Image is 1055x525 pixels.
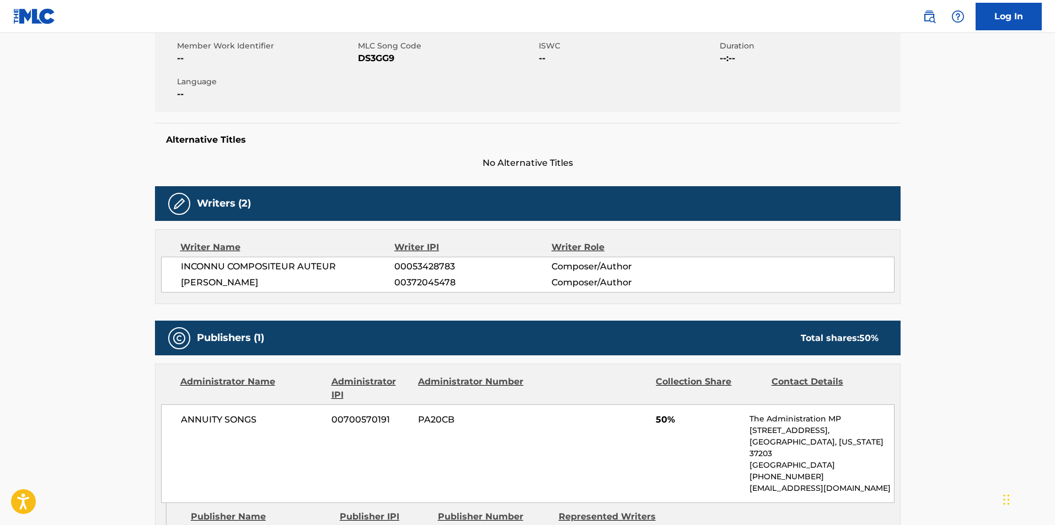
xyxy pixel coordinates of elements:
span: Composer/Author [551,260,694,273]
span: INCONNU COMPOSITEUR AUTEUR [181,260,395,273]
span: ANNUITY SONGS [181,413,324,426]
span: DS3GG9 [358,52,536,65]
span: 50% [656,413,741,426]
div: Publisher Name [191,510,331,523]
span: -- [177,88,355,101]
img: MLC Logo [13,8,56,24]
p: The Administration MP [749,413,893,425]
iframe: Chat Widget [1000,472,1055,525]
div: Writer Role [551,241,694,254]
span: ISWC [539,40,717,52]
p: [GEOGRAPHIC_DATA] [749,459,893,471]
span: Composer/Author [551,276,694,289]
a: Log In [976,3,1042,30]
div: Total shares: [801,332,879,345]
img: Publishers [173,332,186,345]
span: Member Work Identifier [177,40,355,52]
div: Collection Share [656,375,763,402]
span: Language [177,76,355,88]
p: [EMAIL_ADDRESS][DOMAIN_NAME] [749,483,893,494]
img: Writers [173,197,186,210]
p: [GEOGRAPHIC_DATA], [US_STATE] 37203 [749,436,893,459]
span: Duration [720,40,898,52]
span: No Alternative Titles [155,156,901,170]
span: --:-- [720,52,898,65]
div: Administrator Number [418,375,525,402]
span: 50 % [859,333,879,343]
img: search [923,10,936,23]
h5: Alternative Titles [166,134,890,145]
span: -- [539,52,717,65]
span: [PERSON_NAME] [181,276,395,289]
div: Help [947,6,969,28]
img: help [951,10,965,23]
span: MLC Song Code [358,40,536,52]
span: -- [177,52,355,65]
p: [PHONE_NUMBER] [749,471,893,483]
div: Writer Name [180,241,395,254]
div: Drag [1003,483,1010,516]
div: Contact Details [772,375,879,402]
div: Represented Writers [559,510,671,523]
div: Administrator Name [180,375,323,402]
span: 00372045478 [394,276,551,289]
h5: Writers (2) [197,197,251,210]
div: Administrator IPI [331,375,410,402]
div: Publisher IPI [340,510,430,523]
h5: Publishers (1) [197,332,264,344]
span: 00700570191 [331,413,410,426]
span: 00053428783 [394,260,551,273]
span: PA20CB [418,413,525,426]
a: Public Search [918,6,940,28]
p: [STREET_ADDRESS], [749,425,893,436]
div: Writer IPI [394,241,551,254]
div: Publisher Number [438,510,550,523]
